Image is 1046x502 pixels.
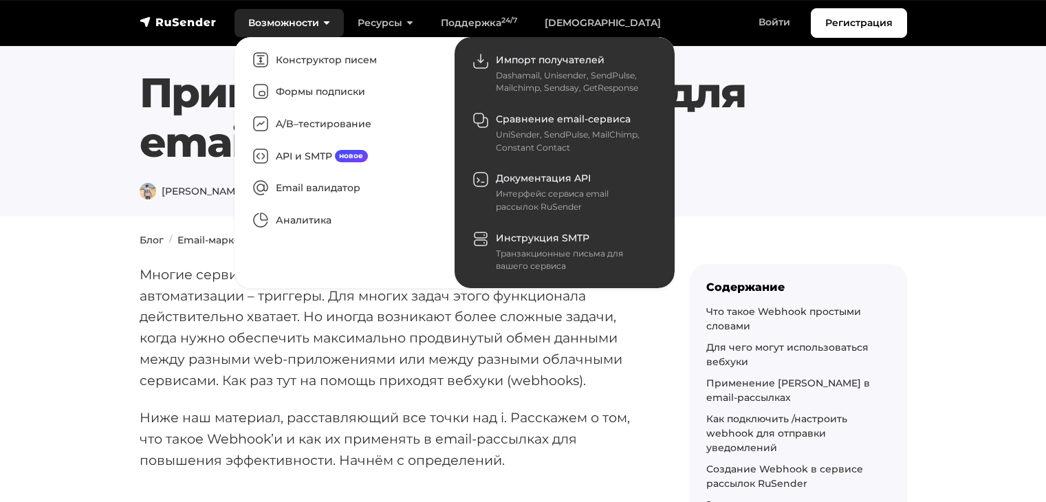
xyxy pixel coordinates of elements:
[427,9,531,37] a: Поддержка24/7
[241,140,448,173] a: API и SMTPновое
[496,172,591,184] span: Документация API
[140,68,842,167] h1: Применение Webhooks для email-рассылок
[241,44,448,76] a: Конструктор писем
[461,103,668,162] a: Сравнение email-сервиса UniSender, SendPulse, MailChimp, Constant Contact
[496,113,631,125] span: Сравнение email-сервиса
[501,16,517,25] sup: 24/7
[164,233,263,248] li: Email-маркетинг
[344,9,427,37] a: Ресурсы
[241,204,448,237] a: Аналитика
[496,129,651,154] div: UniSender, SendPulse, MailChimp, Constant Contact
[140,15,217,29] img: RuSender
[496,188,651,213] div: Интерфейс сервиса email рассылок RuSender
[241,76,448,109] a: Формы подписки
[140,264,646,391] p: Многие сервисы рассылки email-сообщений предлагают инструменты автоматизации – триггеры. Для мног...
[140,234,164,246] a: Блог
[706,463,863,490] a: Создание Webhook в сервисе рассылок RuSender
[496,69,651,95] div: Dashamail, Unisender, SendPulse, Mailchimp, Sendsay, GetResponse
[461,222,668,281] a: Инструкция SMTP Транзакционные письма для вашего сервиса
[496,54,604,66] span: Импорт получателей
[140,407,646,470] p: Ниже наш материал, расставляющий все точки над i. Расскажем о том, что такое Webhook’и и как их п...
[706,413,847,454] a: Как подключить /настроить webhook для отправки уведомлений
[531,9,675,37] a: [DEMOGRAPHIC_DATA]
[706,377,870,404] a: Применение [PERSON_NAME] в email-рассылках
[496,248,651,273] div: Транзакционные письма для вашего сервиса
[241,108,448,140] a: A/B–тестирование
[706,281,891,294] div: Содержание
[335,150,369,162] span: новое
[131,233,915,248] nav: breadcrumb
[496,232,589,244] span: Инструкция SMTP
[811,8,907,38] a: Регистрация
[706,305,861,332] a: Что такое Webhook простыми словами
[706,341,869,368] a: Для чего могут использоваться вебхуки
[461,163,668,222] a: Документация API Интерфейс сервиса email рассылок RuSender
[140,185,245,197] span: [PERSON_NAME]
[235,9,344,37] a: Возможности
[241,173,448,205] a: Email валидатор
[461,44,668,103] a: Импорт получателей Dashamail, Unisender, SendPulse, Mailchimp, Sendsay, GetResponse
[745,8,804,36] a: Войти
